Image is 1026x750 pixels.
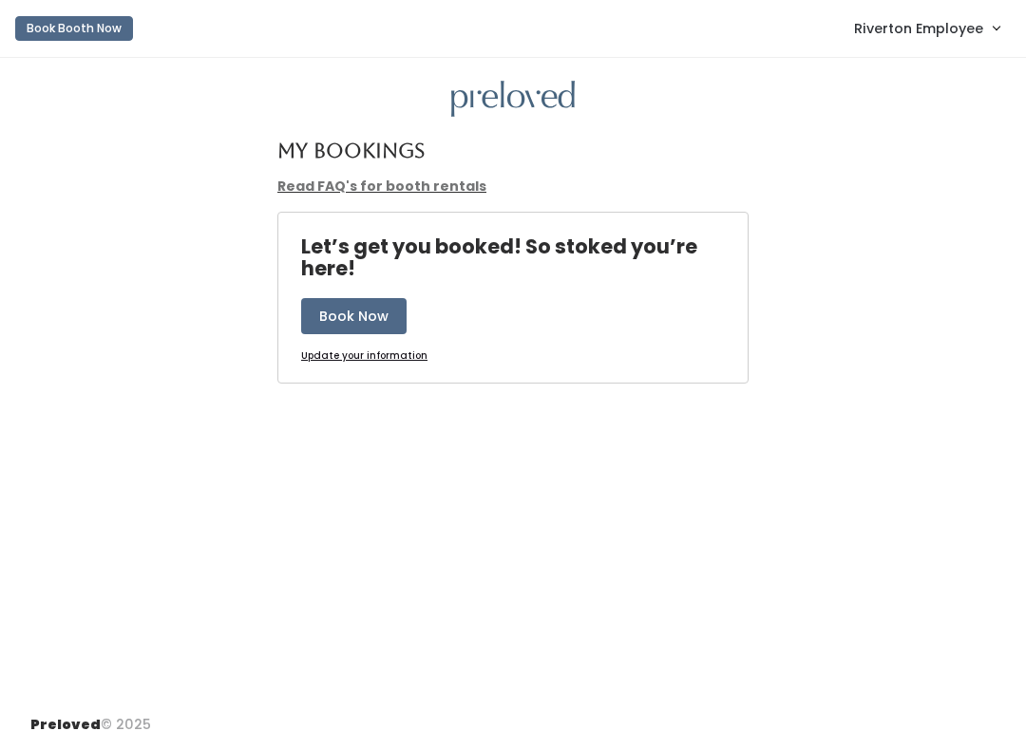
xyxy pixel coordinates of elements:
[301,298,407,334] button: Book Now
[30,715,101,734] span: Preloved
[301,349,427,364] a: Update your information
[15,16,133,41] button: Book Booth Now
[15,8,133,49] a: Book Booth Now
[301,235,748,279] h4: Let’s get you booked! So stoked you’re here!
[835,8,1018,48] a: Riverton Employee
[854,18,983,39] span: Riverton Employee
[277,140,425,161] h4: My Bookings
[451,81,575,118] img: preloved logo
[277,177,486,196] a: Read FAQ's for booth rentals
[30,700,151,735] div: © 2025
[301,348,427,363] u: Update your information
